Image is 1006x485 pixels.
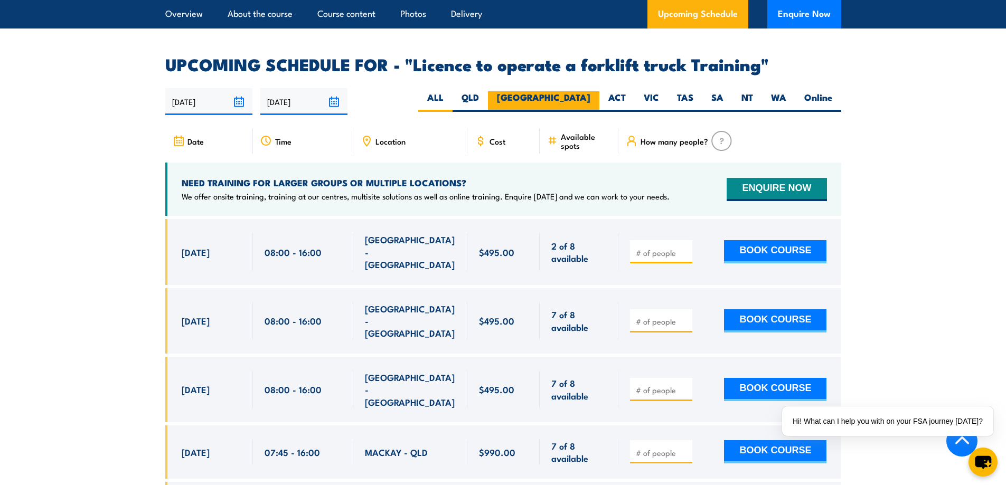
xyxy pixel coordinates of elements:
span: [DATE] [182,446,210,458]
input: # of people [636,248,689,258]
button: chat-button [969,448,998,477]
input: # of people [636,448,689,458]
button: BOOK COURSE [724,440,826,463]
button: BOOK COURSE [724,240,826,263]
span: Cost [490,137,505,146]
span: [DATE] [182,315,210,327]
label: VIC [635,91,668,112]
label: WA [762,91,795,112]
span: 7 of 8 available [551,308,607,333]
span: $495.00 [479,315,514,327]
span: [GEOGRAPHIC_DATA] - [GEOGRAPHIC_DATA] [365,302,456,339]
label: ACT [599,91,635,112]
p: We offer onsite training, training at our centres, multisite solutions as well as online training... [182,191,670,202]
span: $495.00 [479,383,514,395]
span: Time [275,137,292,146]
span: 07:45 - 16:00 [265,446,320,458]
button: BOOK COURSE [724,309,826,332]
input: # of people [636,316,689,327]
label: ALL [418,91,453,112]
span: 08:00 - 16:00 [265,315,322,327]
span: Location [375,137,406,146]
button: BOOK COURSE [724,378,826,401]
input: To date [260,88,347,115]
label: NT [732,91,762,112]
label: TAS [668,91,702,112]
button: ENQUIRE NOW [727,178,826,201]
label: [GEOGRAPHIC_DATA] [488,91,599,112]
span: 08:00 - 16:00 [265,246,322,258]
span: Date [187,137,204,146]
label: Online [795,91,841,112]
span: 7 of 8 available [551,440,607,464]
div: Hi! What can I help you with on your FSA journey [DATE]? [782,406,993,436]
span: 7 of 8 available [551,377,607,402]
input: # of people [636,385,689,395]
span: MACKAY - QLD [365,446,428,458]
span: [DATE] [182,383,210,395]
h4: NEED TRAINING FOR LARGER GROUPS OR MULTIPLE LOCATIONS? [182,177,670,188]
span: Available spots [561,132,611,150]
span: [GEOGRAPHIC_DATA] - [GEOGRAPHIC_DATA] [365,233,456,270]
span: $990.00 [479,446,515,458]
input: From date [165,88,252,115]
span: How many people? [641,137,708,146]
span: [GEOGRAPHIC_DATA] - [GEOGRAPHIC_DATA] [365,371,456,408]
span: 2 of 8 available [551,240,607,264]
span: $495.00 [479,246,514,258]
h2: UPCOMING SCHEDULE FOR - "Licence to operate a forklift truck Training" [165,56,841,71]
label: SA [702,91,732,112]
label: QLD [453,91,488,112]
span: 08:00 - 16:00 [265,383,322,395]
span: [DATE] [182,246,210,258]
